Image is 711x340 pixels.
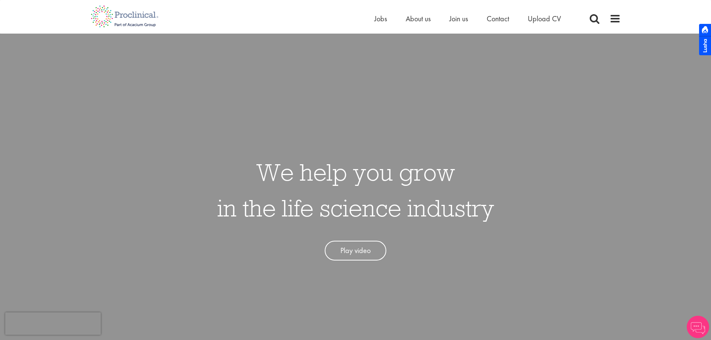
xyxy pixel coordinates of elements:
[687,316,709,338] img: Chatbot
[325,241,386,261] a: Play video
[217,154,494,226] h1: We help you grow in the life science industry
[406,14,431,24] a: About us
[487,14,509,24] a: Contact
[374,14,387,24] a: Jobs
[528,14,561,24] a: Upload CV
[449,14,468,24] a: Join us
